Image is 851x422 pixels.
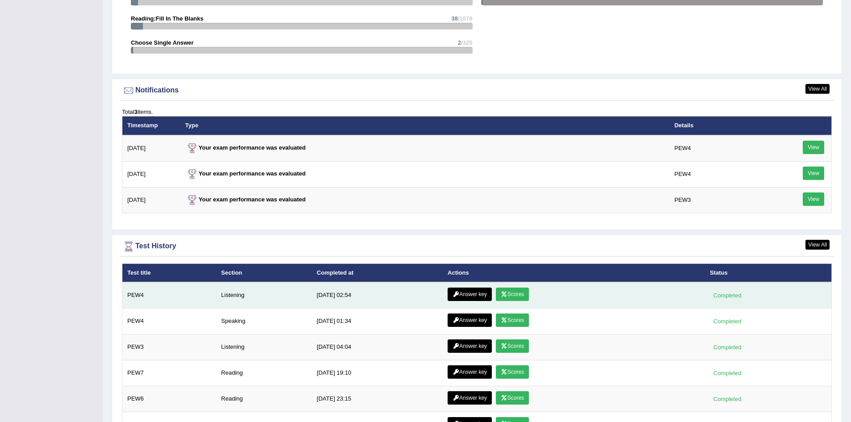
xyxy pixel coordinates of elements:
[496,365,529,379] a: Scores
[122,386,217,412] td: PEW6
[312,334,443,360] td: [DATE] 04:04
[803,167,824,180] a: View
[805,84,830,94] a: View All
[122,187,180,213] td: [DATE]
[122,360,217,386] td: PEW7
[670,116,778,135] th: Details
[451,15,457,22] span: 38
[448,365,492,379] a: Answer key
[312,309,443,334] td: [DATE] 01:34
[180,116,670,135] th: Type
[122,161,180,187] td: [DATE]
[122,240,832,253] div: Test History
[122,84,832,97] div: Notifications
[216,360,312,386] td: Reading
[122,334,217,360] td: PEW3
[496,339,529,353] a: Scores
[710,317,745,326] div: Completed
[216,309,312,334] td: Speaking
[710,394,745,404] div: Completed
[216,282,312,309] td: Listening
[312,282,443,309] td: [DATE] 02:54
[448,288,492,301] a: Answer key
[185,144,306,151] strong: Your exam performance was evaluated
[448,391,492,405] a: Answer key
[185,196,306,203] strong: Your exam performance was evaluated
[122,108,832,116] div: Total items.
[131,15,204,22] strong: Reading:Fill In The Blanks
[803,192,824,206] a: View
[122,135,180,162] td: [DATE]
[312,263,443,282] th: Completed at
[496,313,529,327] a: Scores
[185,170,306,177] strong: Your exam performance was evaluated
[216,334,312,360] td: Listening
[448,313,492,327] a: Answer key
[496,391,529,405] a: Scores
[670,135,778,162] td: PEW4
[496,288,529,301] a: Scores
[131,39,193,46] strong: Choose Single Answer
[312,386,443,412] td: [DATE] 23:15
[122,116,180,135] th: Timestamp
[805,240,830,250] a: View All
[122,309,217,334] td: PEW4
[312,360,443,386] td: [DATE] 19:10
[134,109,137,115] b: 3
[458,15,473,22] span: /1078
[448,339,492,353] a: Answer key
[461,39,472,46] span: /325
[670,161,778,187] td: PEW4
[710,291,745,300] div: Completed
[122,263,217,282] th: Test title
[710,368,745,378] div: Completed
[803,141,824,154] a: View
[443,263,705,282] th: Actions
[216,263,312,282] th: Section
[216,386,312,412] td: Reading
[705,263,832,282] th: Status
[670,187,778,213] td: PEW3
[122,282,217,309] td: PEW4
[710,343,745,352] div: Completed
[458,39,461,46] span: 2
